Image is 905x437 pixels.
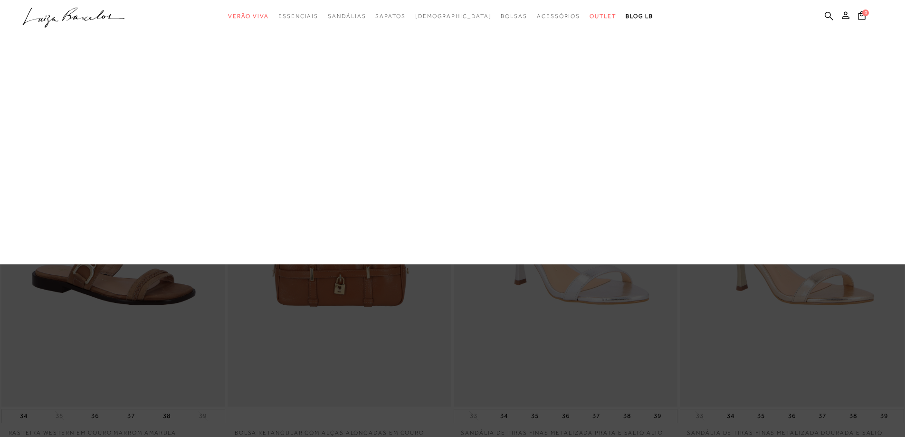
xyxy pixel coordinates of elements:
[375,13,405,19] span: Sapatos
[228,13,269,19] span: Verão Viva
[328,13,366,19] span: Sandálias
[537,8,580,25] a: categoryNavScreenReaderText
[501,8,527,25] a: categoryNavScreenReaderText
[278,13,318,19] span: Essenciais
[626,13,653,19] span: BLOG LB
[278,8,318,25] a: categoryNavScreenReaderText
[228,8,269,25] a: categoryNavScreenReaderText
[590,13,616,19] span: Outlet
[862,10,869,16] span: 0
[537,13,580,19] span: Acessórios
[626,8,653,25] a: BLOG LB
[375,8,405,25] a: categoryNavScreenReaderText
[415,13,492,19] span: [DEMOGRAPHIC_DATA]
[590,8,616,25] a: categoryNavScreenReaderText
[415,8,492,25] a: noSubCategoriesText
[855,10,868,23] button: 0
[328,8,366,25] a: categoryNavScreenReaderText
[501,13,527,19] span: Bolsas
